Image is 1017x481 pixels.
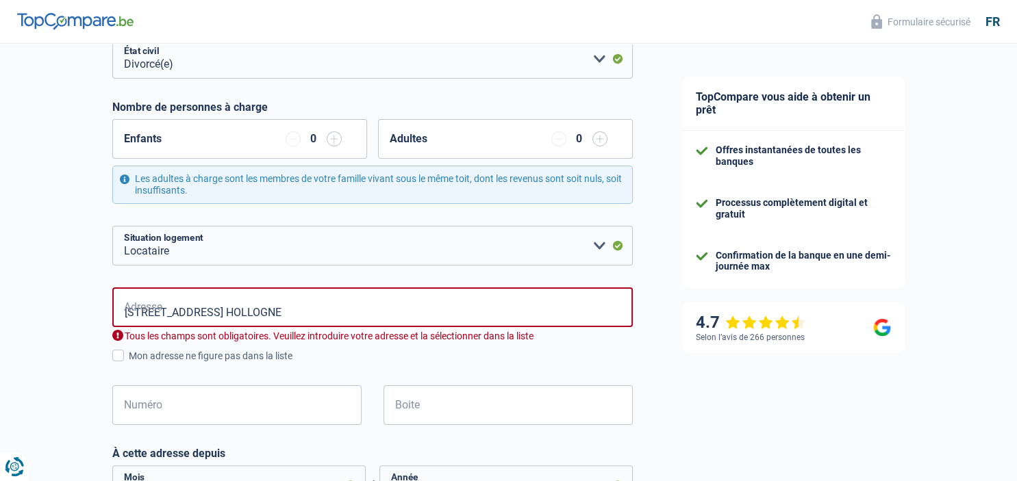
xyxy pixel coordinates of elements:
div: 0 [573,133,586,144]
label: Nombre de personnes à charge [112,101,268,114]
button: Formulaire sécurisé [863,10,979,33]
div: 0 [307,133,320,144]
input: Sélectionnez votre adresse dans la barre de recherche [112,287,633,327]
div: 4.7 [696,313,806,333]
div: Offres instantanées de toutes les banques [716,144,891,168]
label: Enfants [124,133,162,144]
div: fr [985,14,1000,29]
img: TopCompare Logo [17,13,134,29]
div: Confirmation de la banque en une demi-journée max [716,250,891,273]
label: À cette adresse depuis [112,447,633,460]
div: Mon adresse ne figure pas dans la liste [129,349,633,363]
div: Tous les champs sont obligatoires. Veuillez introduire votre adresse et la sélectionner dans la l... [112,330,633,343]
div: Les adultes à charge sont les membres de votre famille vivant sous le même toit, dont les revenus... [112,166,633,204]
div: Processus complètement digital et gratuit [716,197,891,220]
div: Selon l’avis de 266 personnes [696,333,805,342]
label: Adultes [390,133,427,144]
img: Advertisement [3,290,4,291]
div: TopCompare vous aide à obtenir un prêt [682,77,905,131]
